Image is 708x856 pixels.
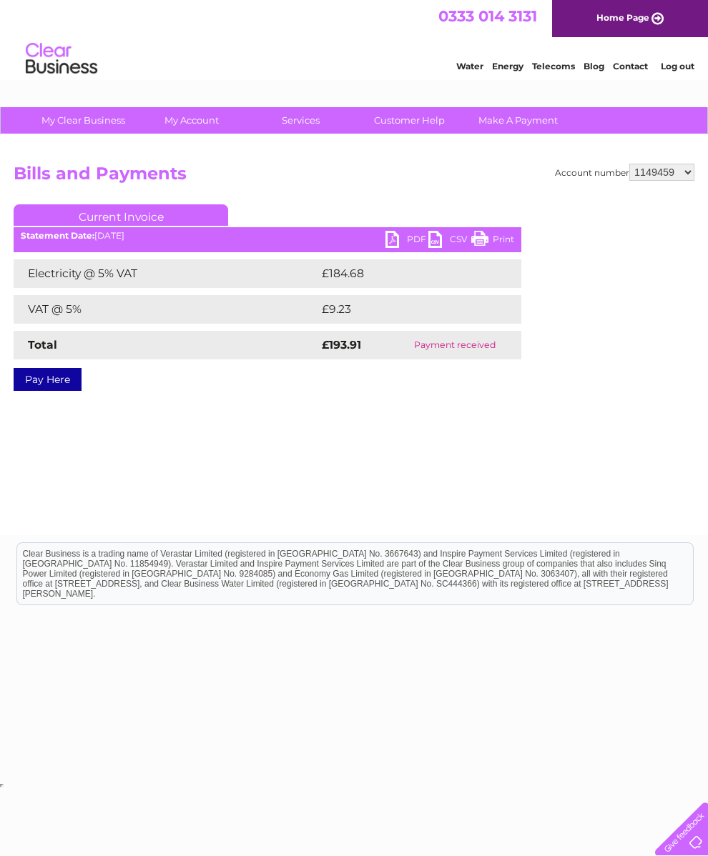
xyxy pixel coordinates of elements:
td: £184.68 [318,259,496,288]
a: Current Invoice [14,204,228,226]
td: VAT @ 5% [14,295,318,324]
a: Log out [661,61,694,71]
a: My Account [133,107,251,134]
td: Electricity @ 5% VAT [14,259,318,288]
div: Account number [555,164,694,181]
a: 0333 014 3131 [438,7,537,25]
td: Payment received [388,331,521,359]
a: Print [471,231,514,252]
a: Make A Payment [459,107,577,134]
a: Customer Help [350,107,468,134]
a: CSV [428,231,471,252]
a: Services [242,107,360,134]
img: logo.png [25,37,98,81]
strong: £193.91 [322,338,361,352]
a: Blog [584,61,604,71]
a: Telecoms [532,61,575,71]
b: Statement Date: [21,230,94,241]
div: Clear Business is a trading name of Verastar Limited (registered in [GEOGRAPHIC_DATA] No. 3667643... [17,8,693,69]
h2: Bills and Payments [14,164,694,191]
a: Contact [613,61,648,71]
a: Water [456,61,483,71]
a: PDF [385,231,428,252]
div: [DATE] [14,231,521,241]
a: My Clear Business [24,107,142,134]
strong: Total [28,338,57,352]
td: £9.23 [318,295,488,324]
a: Energy [492,61,523,71]
a: Pay Here [14,368,82,391]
